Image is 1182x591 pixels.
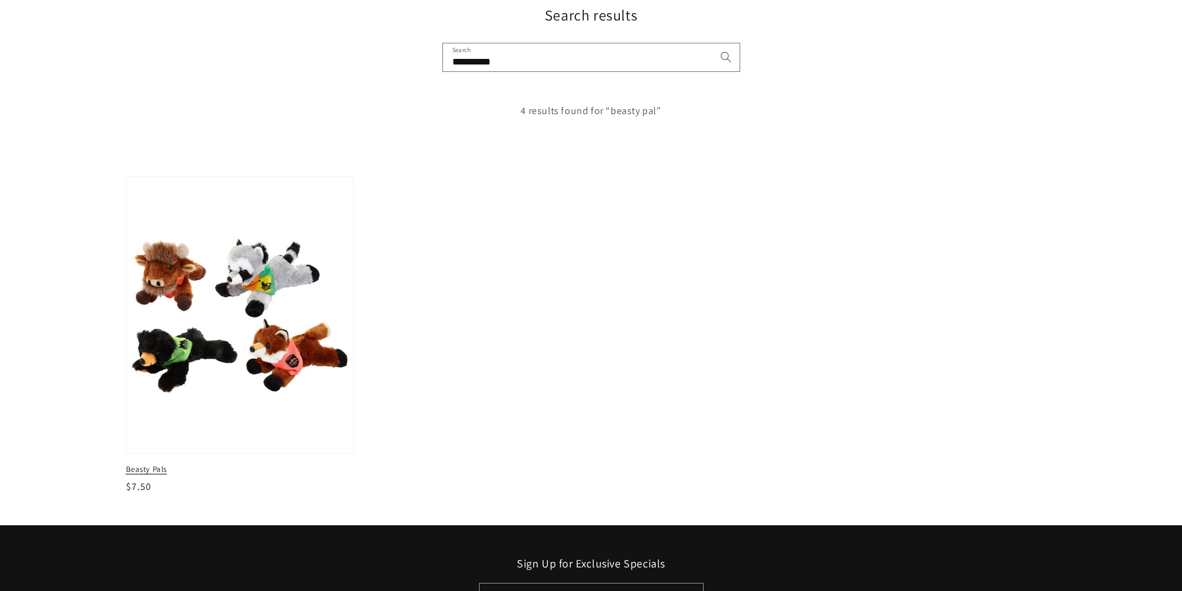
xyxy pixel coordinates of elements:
[126,556,1057,571] h2: Sign Up for Exclusive Specials
[126,464,354,475] span: Beasty Pals
[123,172,356,457] img: Beasty Pals
[126,176,354,494] a: Beasty Pals Beasty Pals $7.50
[126,102,1057,120] p: 4 results found for “beasty pal”
[126,6,1057,25] h1: Search results
[712,43,740,71] button: Search
[126,480,151,493] span: $7.50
